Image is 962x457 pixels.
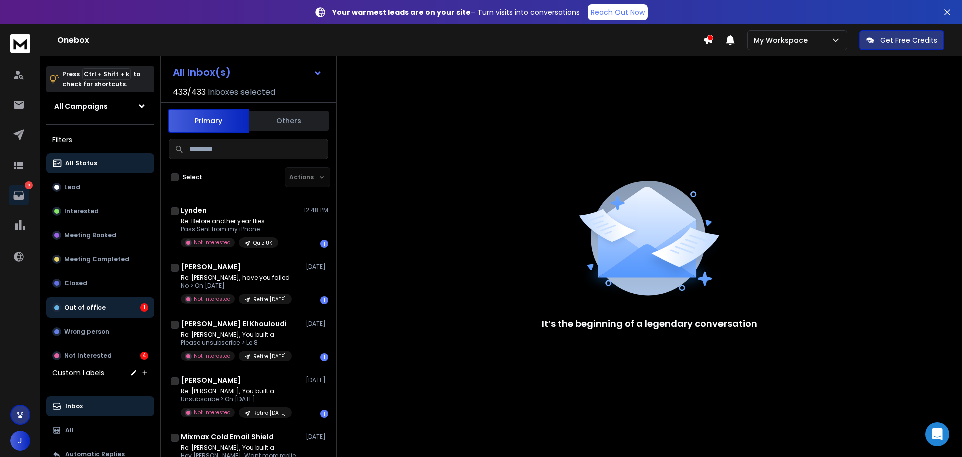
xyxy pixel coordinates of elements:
[320,240,328,248] div: 1
[165,62,330,82] button: All Inbox(s)
[591,7,645,17] p: Reach Out Now
[82,68,131,80] span: Ctrl + Shift + k
[306,433,328,441] p: [DATE]
[306,376,328,384] p: [DATE]
[181,387,292,395] p: Re: [PERSON_NAME], You built a
[46,153,154,173] button: All Status
[183,173,202,181] label: Select
[194,352,231,360] p: Not Interested
[181,339,292,347] p: Please unsubscribe > Le 8
[10,431,30,451] button: J
[194,409,231,416] p: Not Interested
[194,295,231,303] p: Not Interested
[304,206,328,214] p: 12:48 PM
[306,320,328,328] p: [DATE]
[46,420,154,440] button: All
[249,110,329,132] button: Others
[10,34,30,53] img: logo
[64,328,109,336] p: Wrong person
[925,422,949,446] div: Open Intercom Messenger
[54,101,108,111] h1: All Campaigns
[52,368,104,378] h3: Custom Labels
[320,296,328,304] div: 1
[57,34,703,46] h1: Onebox
[181,319,287,329] h1: [PERSON_NAME] El Khouloudi
[332,7,580,17] p: – Turn visits into conversations
[65,159,97,167] p: All Status
[64,303,106,312] p: Out of office
[253,239,272,247] p: Quiz UK
[253,296,286,303] p: Retire [DATE]
[9,185,29,205] a: 5
[253,409,286,417] p: Retire [DATE]
[64,231,116,239] p: Meeting Booked
[181,225,278,233] p: Pass Sent from my iPhone
[181,432,274,442] h1: Mixmax Cold Email Shield
[880,35,937,45] p: Get Free Credits
[46,225,154,245] button: Meeting Booked
[306,263,328,271] p: [DATE]
[46,96,154,116] button: All Campaigns
[859,30,944,50] button: Get Free Credits
[62,69,140,89] p: Press to check for shortcuts.
[181,331,292,339] p: Re: [PERSON_NAME], You built a
[320,353,328,361] div: 1
[65,426,74,434] p: All
[181,444,301,452] p: Re: [PERSON_NAME], You built a
[253,353,286,360] p: Retire [DATE]
[46,177,154,197] button: Lead
[181,375,241,385] h1: [PERSON_NAME]
[64,183,80,191] p: Lead
[181,274,292,282] p: Re: [PERSON_NAME], have you failed
[46,297,154,318] button: Out of office1
[64,279,87,287] p: Closed
[46,396,154,416] button: Inbox
[181,262,241,272] h1: [PERSON_NAME]
[140,352,148,360] div: 4
[46,249,154,269] button: Meeting Completed
[173,86,206,98] span: 433 / 433
[64,255,129,263] p: Meeting Completed
[46,201,154,221] button: Interested
[181,217,278,225] p: Re: Before another year flies
[64,352,112,360] p: Not Interested
[542,317,757,331] p: It’s the beginning of a legendary conversation
[46,322,154,342] button: Wrong person
[64,207,99,215] p: Interested
[208,86,275,98] h3: Inboxes selected
[588,4,648,20] a: Reach Out Now
[194,239,231,246] p: Not Interested
[140,303,148,312] div: 1
[181,282,292,290] p: No > On [DATE]
[46,346,154,366] button: Not Interested4
[46,273,154,293] button: Closed
[332,7,471,17] strong: Your warmest leads are on your site
[65,402,83,410] p: Inbox
[320,410,328,418] div: 1
[168,109,249,133] button: Primary
[181,205,207,215] h1: Lynden
[754,35,812,45] p: My Workspace
[181,395,292,403] p: Unsubscribe > On [DATE]
[25,181,33,189] p: 5
[46,133,154,147] h3: Filters
[173,67,231,77] h1: All Inbox(s)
